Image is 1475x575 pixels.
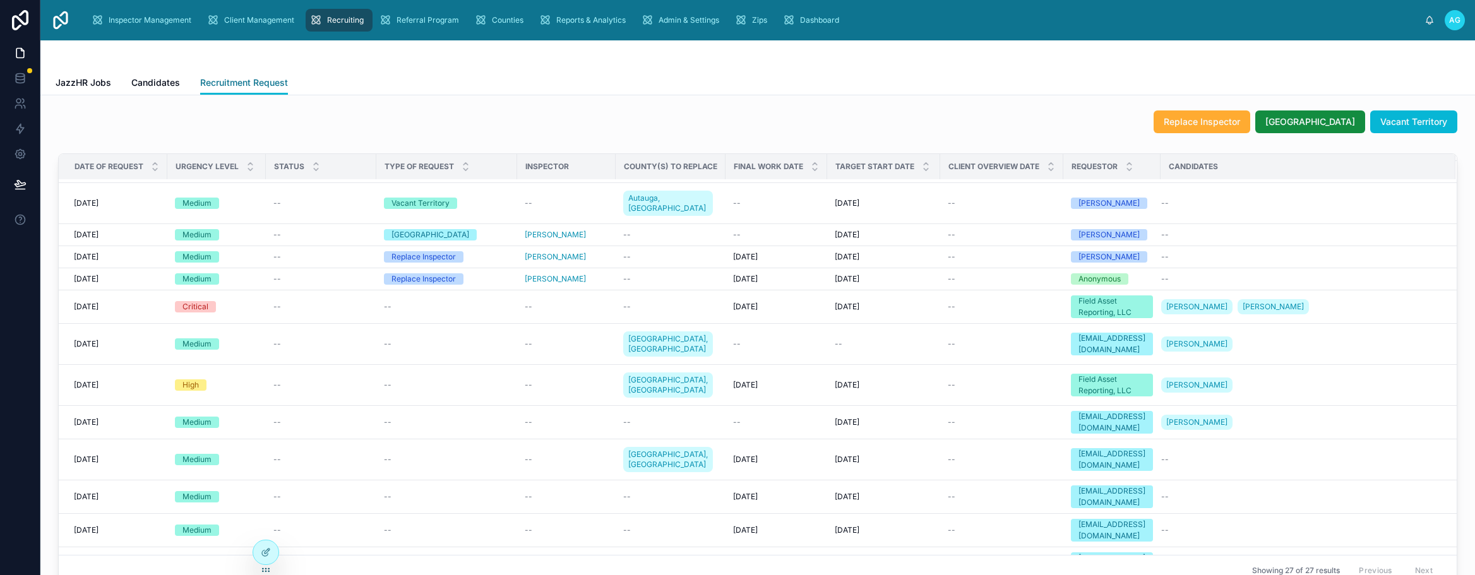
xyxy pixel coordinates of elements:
[948,252,1056,262] a: --
[623,417,718,427] a: --
[182,379,199,391] div: High
[384,198,510,209] a: Vacant Territory
[525,454,608,465] a: --
[74,274,160,284] a: [DATE]
[1161,492,1440,502] a: --
[384,302,391,312] span: --
[1072,162,1118,172] span: Requestor
[623,302,631,312] span: --
[1161,525,1440,535] a: --
[306,9,373,32] a: Recruiting
[835,417,933,427] a: [DATE]
[273,302,281,312] span: --
[74,454,160,465] a: [DATE]
[182,198,212,209] div: Medium
[1071,198,1153,209] a: [PERSON_NAME]
[948,454,1056,465] a: --
[623,188,718,218] a: Autauga, [GEOGRAPHIC_DATA]
[1071,552,1153,575] a: [EMAIL_ADDRESS][DOMAIN_NAME]
[637,9,728,32] a: Admin & Settings
[623,191,713,216] a: Autauga, [GEOGRAPHIC_DATA]
[273,454,281,465] span: --
[835,492,859,502] span: [DATE]
[273,252,281,262] span: --
[948,252,955,262] span: --
[384,454,510,465] a: --
[734,162,803,172] span: Final Work Date
[1370,110,1457,133] button: Vacant Territory
[274,162,304,172] span: Status
[1154,110,1250,133] button: Replace Inspector
[1071,411,1153,434] a: [EMAIL_ADDRESS][DOMAIN_NAME]
[74,492,160,502] a: [DATE]
[1161,377,1233,393] a: [PERSON_NAME]
[525,302,532,312] span: --
[948,198,1056,208] a: --
[948,230,955,240] span: --
[273,339,281,349] span: --
[948,162,1039,172] span: Client Overview Date
[525,230,586,240] a: [PERSON_NAME]
[948,274,1056,284] a: --
[1161,415,1233,430] a: [PERSON_NAME]
[835,198,859,208] span: [DATE]
[733,198,820,208] a: --
[175,525,258,536] a: Medium
[948,525,955,535] span: --
[1380,116,1447,128] span: Vacant Territory
[1078,411,1145,434] div: [EMAIL_ADDRESS][DOMAIN_NAME]
[470,9,532,32] a: Counties
[224,15,294,25] span: Client Management
[525,525,532,535] span: --
[74,198,160,208] a: [DATE]
[175,491,258,502] a: Medium
[525,417,532,427] span: --
[175,251,258,263] a: Medium
[273,417,281,427] span: --
[203,9,303,32] a: Client Management
[492,15,523,25] span: Counties
[835,302,859,312] span: [DATE]
[1166,302,1227,312] span: [PERSON_NAME]
[733,252,758,262] span: [DATE]
[623,252,631,262] span: --
[623,230,631,240] span: --
[384,417,510,427] a: --
[182,273,212,285] div: Medium
[835,380,859,390] span: [DATE]
[182,338,212,350] div: Medium
[74,252,160,262] a: [DATE]
[273,230,281,240] span: --
[525,274,586,284] a: [PERSON_NAME]
[525,302,608,312] a: --
[623,444,718,475] a: [GEOGRAPHIC_DATA], [GEOGRAPHIC_DATA]
[733,252,820,262] a: [DATE]
[200,76,288,89] span: Recruitment Request
[623,370,718,400] a: [GEOGRAPHIC_DATA], [GEOGRAPHIC_DATA]
[1161,252,1440,262] a: --
[628,334,708,354] span: [GEOGRAPHIC_DATA], [GEOGRAPHIC_DATA]
[779,9,848,32] a: Dashboard
[182,525,212,536] div: Medium
[1161,299,1233,314] a: [PERSON_NAME]
[835,454,933,465] a: [DATE]
[74,492,99,502] span: [DATE]
[1161,297,1440,317] a: [PERSON_NAME][PERSON_NAME]
[948,274,955,284] span: --
[75,162,143,172] span: Date of Request
[733,454,820,465] a: [DATE]
[200,71,288,95] a: Recruitment Request
[1161,198,1440,208] a: --
[391,273,456,285] div: Replace Inspector
[384,525,391,535] span: --
[327,15,364,25] span: Recruiting
[375,9,468,32] a: Referral Program
[1078,273,1121,285] div: Anonymous
[623,274,718,284] a: --
[948,417,1056,427] a: --
[525,339,532,349] span: --
[74,454,99,465] span: [DATE]
[752,15,767,25] span: Zips
[525,252,586,262] a: [PERSON_NAME]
